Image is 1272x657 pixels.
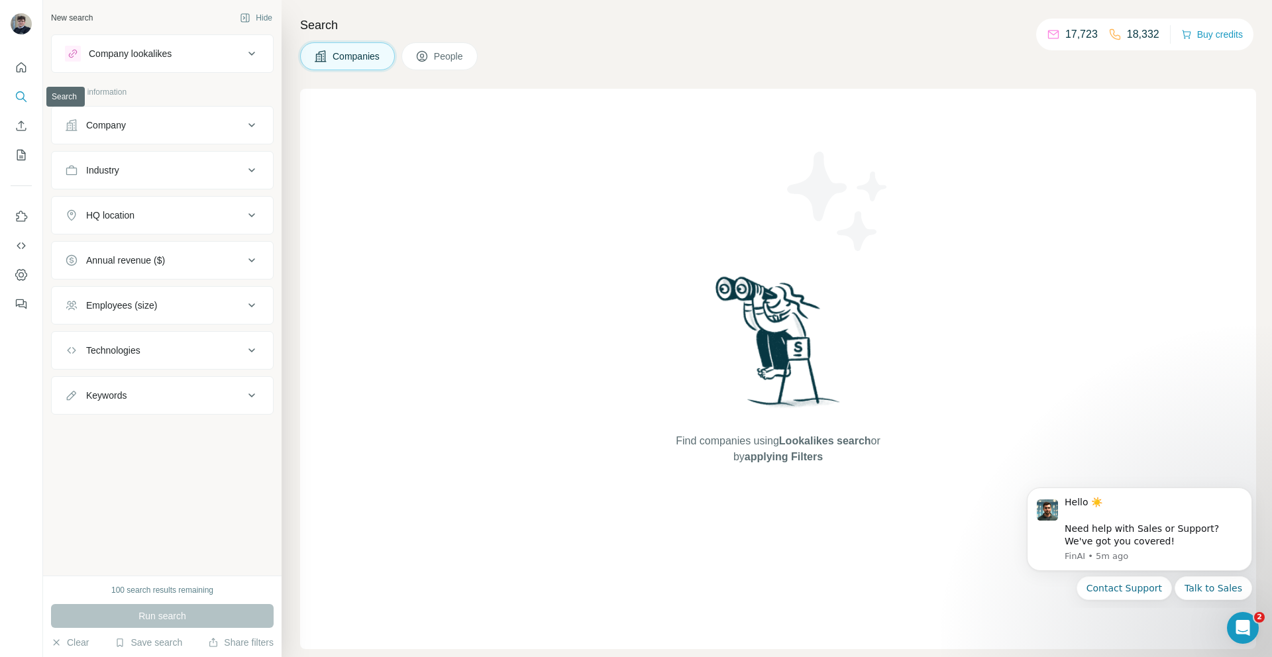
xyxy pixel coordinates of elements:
[86,164,119,177] div: Industry
[1227,612,1259,644] iframe: Intercom live chat
[672,433,884,465] span: Find companies using or by
[86,119,126,132] div: Company
[1181,25,1243,44] button: Buy credits
[51,12,93,24] div: New search
[300,16,1256,34] h4: Search
[208,636,274,649] button: Share filters
[11,85,32,109] button: Search
[86,299,157,312] div: Employees (size)
[52,244,273,276] button: Annual revenue ($)
[333,50,381,63] span: Companies
[779,435,871,446] span: Lookalikes search
[11,205,32,228] button: Use Surfe on LinkedIn
[89,47,172,60] div: Company lookalikes
[52,289,273,321] button: Employees (size)
[11,56,32,79] button: Quick start
[86,344,140,357] div: Technologies
[11,234,32,258] button: Use Surfe API
[1007,476,1272,608] iframe: Intercom notifications message
[434,50,464,63] span: People
[51,86,274,98] p: Company information
[778,142,898,261] img: Surfe Illustration - Stars
[86,209,134,222] div: HQ location
[115,636,182,649] button: Save search
[52,199,273,231] button: HQ location
[11,292,32,316] button: Feedback
[86,389,127,402] div: Keywords
[86,254,165,267] div: Annual revenue ($)
[52,379,273,411] button: Keywords
[52,154,273,186] button: Industry
[710,273,847,421] img: Surfe Illustration - Woman searching with binoculars
[1065,26,1098,42] p: 17,723
[51,636,89,649] button: Clear
[11,13,32,34] img: Avatar
[52,38,273,70] button: Company lookalikes
[745,451,823,462] span: applying Filters
[11,263,32,287] button: Dashboard
[1127,26,1159,42] p: 18,332
[52,334,273,366] button: Technologies
[231,8,282,28] button: Hide
[111,584,213,596] div: 100 search results remaining
[1254,612,1265,623] span: 2
[52,109,273,141] button: Company
[11,143,32,167] button: My lists
[11,114,32,138] button: Enrich CSV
